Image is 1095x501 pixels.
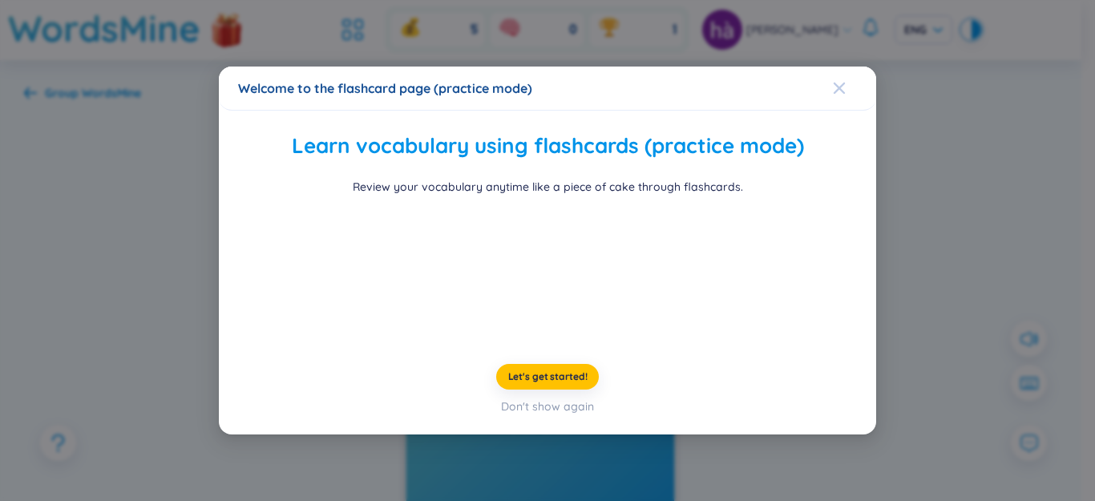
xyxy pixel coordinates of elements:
[238,79,857,97] div: Welcome to the flashcard page (practice mode)
[496,364,600,390] button: Let's get started!
[833,67,876,110] button: Close
[243,130,853,163] h2: Learn vocabulary using flashcards (practice mode)
[501,398,594,415] div: Don't show again
[353,178,743,196] div: Review your vocabulary anytime like a piece of cake through flashcards.
[508,370,588,383] span: Let's get started!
